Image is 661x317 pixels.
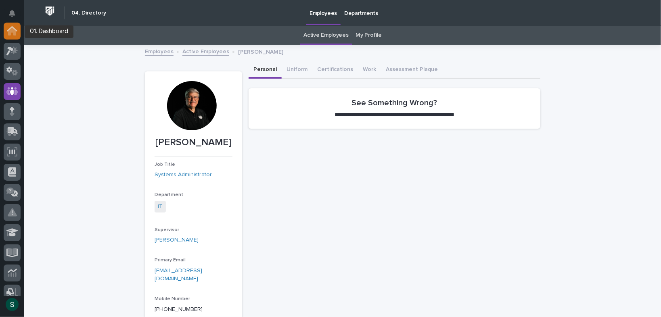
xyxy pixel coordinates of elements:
[238,47,283,56] p: [PERSON_NAME]
[10,10,21,23] div: Notifications
[158,202,163,211] a: IT
[155,137,232,148] p: [PERSON_NAME]
[145,46,174,56] a: Employees
[356,26,382,45] a: My Profile
[358,62,381,79] button: Work
[304,26,349,45] a: Active Employees
[155,192,183,197] span: Department
[155,227,179,232] span: Supervisor
[381,62,443,79] button: Assessment Plaque
[4,296,21,313] button: users-avatar
[42,4,57,19] img: Workspace Logo
[155,258,186,263] span: Primary Email
[71,10,106,17] h2: 04. Directory
[249,62,282,79] button: Personal
[155,268,202,282] a: [EMAIL_ADDRESS][DOMAIN_NAME]
[155,171,212,179] a: Systems Administrator
[182,46,229,56] a: Active Employees
[155,307,203,312] a: [PHONE_NUMBER]
[352,98,437,108] h2: See Something Wrong?
[155,236,199,244] a: [PERSON_NAME]
[312,62,358,79] button: Certifications
[282,62,312,79] button: Uniform
[4,5,21,22] button: Notifications
[155,296,190,301] span: Mobile Number
[155,162,175,167] span: Job Title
